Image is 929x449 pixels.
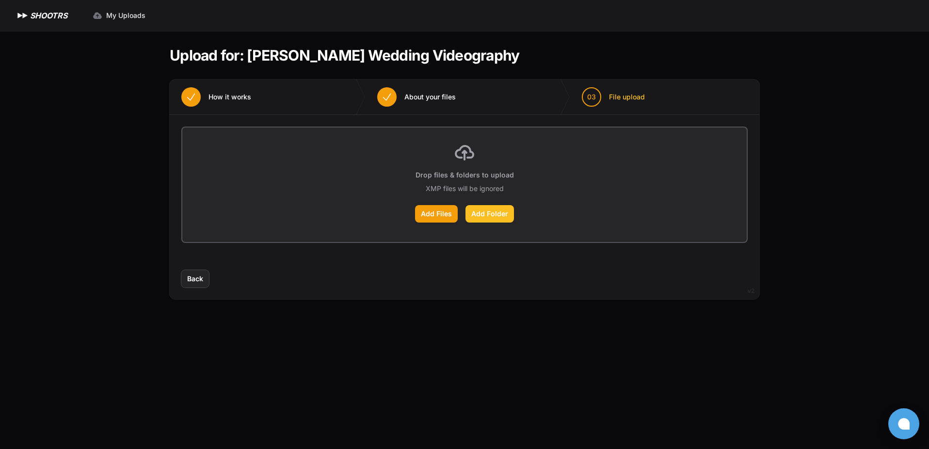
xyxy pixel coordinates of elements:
p: XMP files will be ignored [426,184,504,193]
span: File upload [609,92,645,102]
span: How it works [208,92,251,102]
img: SHOOTRS [16,10,30,21]
p: Drop files & folders to upload [416,170,514,180]
button: About your files [366,80,467,114]
span: 03 [587,92,596,102]
span: About your files [404,92,456,102]
h1: SHOOTRS [30,10,67,21]
label: Add Folder [465,205,514,223]
button: 03 File upload [570,80,657,114]
h1: Upload for: [PERSON_NAME] Wedding Videography [170,47,519,64]
span: Back [187,274,203,284]
label: Add Files [415,205,458,223]
span: My Uploads [106,11,145,20]
button: Back [181,270,209,288]
div: v2 [748,285,754,297]
a: My Uploads [87,7,151,24]
button: Open chat window [888,408,919,439]
a: SHOOTRS SHOOTRS [16,10,67,21]
button: How it works [170,80,263,114]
